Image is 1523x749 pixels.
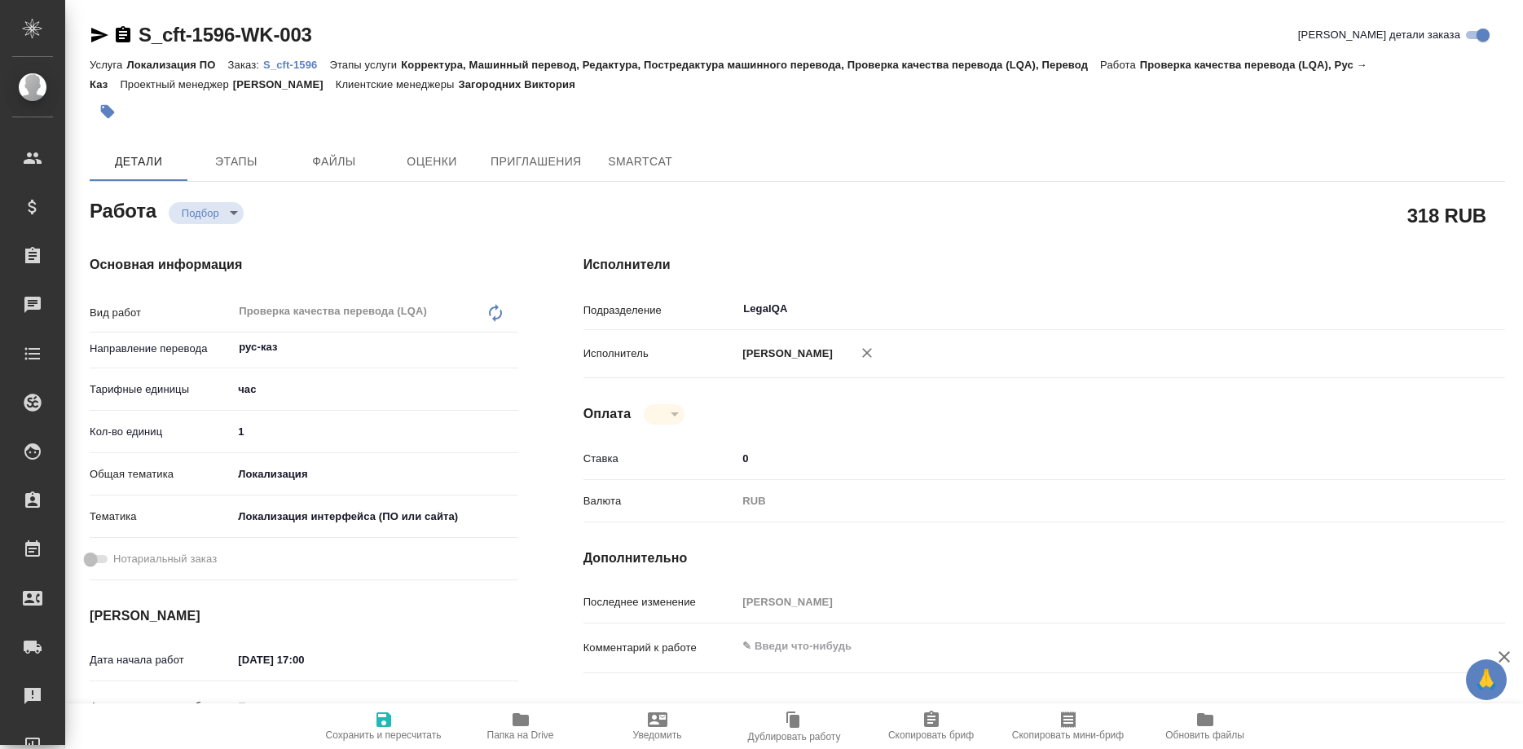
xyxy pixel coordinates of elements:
[232,648,375,672] input: ✎ Введи что-нибудь
[90,94,125,130] button: Добавить тэг
[737,487,1428,515] div: RUB
[329,59,401,71] p: Этапы услуги
[90,652,232,668] p: Дата начала работ
[452,703,589,749] button: Папка на Drive
[336,78,459,90] p: Клиентские менеджеры
[90,606,518,626] h4: [PERSON_NAME]
[233,78,336,90] p: [PERSON_NAME]
[737,590,1428,614] input: Пустое поле
[1012,729,1124,741] span: Скопировать мини-бриф
[90,424,232,440] p: Кол-во единиц
[169,202,244,224] div: Подбор
[401,59,1100,71] p: Корректура, Машинный перевод, Редактура, Постредактура машинного перевода, Проверка качества пере...
[1466,659,1507,700] button: 🙏
[90,25,109,45] button: Скопировать ссылку для ЯМессенджера
[1165,729,1244,741] span: Обновить файлы
[888,729,974,741] span: Скопировать бриф
[1100,59,1140,71] p: Работа
[113,551,217,567] span: Нотариальный заказ
[509,346,513,349] button: Open
[1420,307,1423,311] button: Open
[126,59,227,71] p: Локализация ПО
[487,729,554,741] span: Папка на Drive
[90,341,232,357] p: Направление перевода
[1472,663,1500,697] span: 🙏
[90,305,232,321] p: Вид работ
[583,493,737,509] p: Валюта
[113,25,133,45] button: Скопировать ссылку
[737,346,833,362] p: [PERSON_NAME]
[90,509,232,525] p: Тематика
[120,78,232,90] p: Проектный менеджер
[726,703,863,749] button: Дублировать работу
[1298,27,1460,43] span: [PERSON_NAME] детали заказа
[583,255,1505,275] h4: Исполнители
[232,694,375,718] input: Пустое поле
[232,420,517,443] input: ✎ Введи что-нибудь
[589,703,726,749] button: Уведомить
[232,376,517,403] div: час
[326,729,442,741] span: Сохранить и пересчитать
[583,302,737,319] p: Подразделение
[263,57,329,71] a: S_cft-1596
[90,698,232,715] p: Факт. дата начала работ
[491,152,582,172] span: Приглашения
[139,24,312,46] a: S_cft-1596-WK-003
[315,703,452,749] button: Сохранить и пересчитать
[849,335,885,371] button: Удалить исполнителя
[99,152,178,172] span: Детали
[90,381,232,398] p: Тарифные единицы
[177,206,224,220] button: Подбор
[737,447,1428,470] input: ✎ Введи что-нибудь
[644,404,684,425] div: Подбор
[295,152,373,172] span: Файлы
[583,346,737,362] p: Исполнитель
[583,594,737,610] p: Последнее изменение
[197,152,275,172] span: Этапы
[1407,201,1486,229] h2: 318 RUB
[263,59,329,71] p: S_cft-1596
[90,466,232,482] p: Общая тематика
[737,695,1428,723] textarea: /Clients/cft/Orders/S_cft-1596/LQA/S_cft-1596-WK-003
[1137,703,1274,749] button: Обновить файлы
[583,549,1505,568] h4: Дополнительно
[1000,703,1137,749] button: Скопировать мини-бриф
[583,640,737,656] p: Комментарий к работе
[228,59,263,71] p: Заказ:
[748,731,841,742] span: Дублировать работу
[583,451,737,467] p: Ставка
[863,703,1000,749] button: Скопировать бриф
[458,78,587,90] p: Загородних Виктория
[232,460,517,488] div: Локализация
[90,195,156,224] h2: Работа
[583,404,632,424] h4: Оплата
[232,503,517,531] div: Локализация интерфейса (ПО или сайта)
[90,255,518,275] h4: Основная информация
[601,152,680,172] span: SmartCat
[393,152,471,172] span: Оценки
[90,59,126,71] p: Услуга
[633,729,682,741] span: Уведомить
